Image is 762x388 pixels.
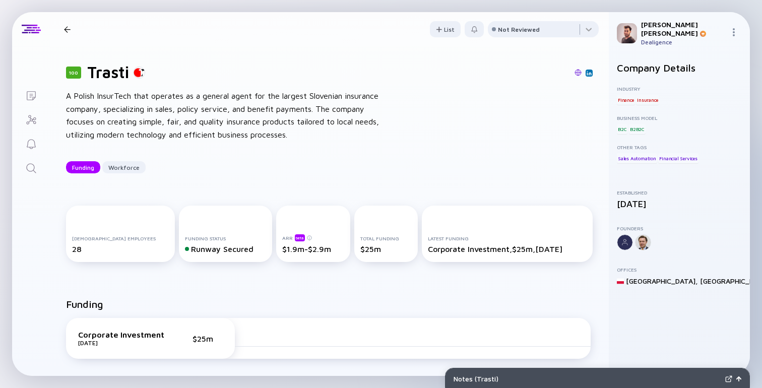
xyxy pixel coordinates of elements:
[72,244,169,253] div: 28
[12,83,50,107] a: Lists
[66,298,103,310] h2: Funding
[617,23,637,43] img: Gil Profile Picture
[428,235,587,241] div: Latest Funding
[617,189,742,196] div: Established
[66,67,81,79] div: 100
[617,95,635,105] div: Finance
[66,90,389,141] div: A Polish InsurTech that operates as a general agent for the largest Slovenian insurance company, ...
[193,334,223,343] div: $25m
[617,62,742,74] h2: Company Details
[360,235,412,241] div: Total Funding
[626,277,698,285] div: [GEOGRAPHIC_DATA] ,
[636,95,659,105] div: Insurance
[430,21,461,37] button: List
[658,153,698,163] div: Financial Services
[185,235,267,241] div: Funding Status
[617,267,742,273] div: Offices
[12,131,50,155] a: Reminders
[617,86,742,92] div: Industry
[430,22,461,37] div: List
[72,235,169,241] div: [DEMOGRAPHIC_DATA] Employees
[617,144,742,150] div: Other Tags
[12,155,50,179] a: Search
[360,244,412,253] div: $25m
[641,38,726,46] div: Dealigence
[641,20,726,37] div: [PERSON_NAME] [PERSON_NAME]
[185,244,267,253] div: Runway Secured
[78,339,164,347] div: [DATE]
[617,278,624,285] img: Poland Flag
[736,376,741,381] img: Open Notes
[617,115,742,121] div: Business Model
[87,62,129,82] h1: Trasti
[617,153,657,163] div: Sales Automation
[617,124,627,134] div: B2C
[295,234,305,241] div: beta
[498,26,540,33] div: Not Reviewed
[629,124,646,134] div: B2B2C
[78,330,164,339] div: Corporate Investment
[66,161,100,173] button: Funding
[428,244,587,253] div: Corporate Investment, $25m, [DATE]
[102,160,146,175] div: Workforce
[617,199,742,209] div: [DATE]
[587,71,592,76] img: Trasti Linkedin Page
[282,234,344,241] div: ARR
[12,107,50,131] a: Investor Map
[66,160,100,175] div: Funding
[617,225,742,231] div: Founders
[454,374,721,383] div: Notes ( Trasti )
[282,244,344,253] div: $1.9m-$2.9m
[725,375,732,382] img: Expand Notes
[730,28,738,36] img: Menu
[102,161,146,173] button: Workforce
[575,69,582,76] img: Trasti Website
